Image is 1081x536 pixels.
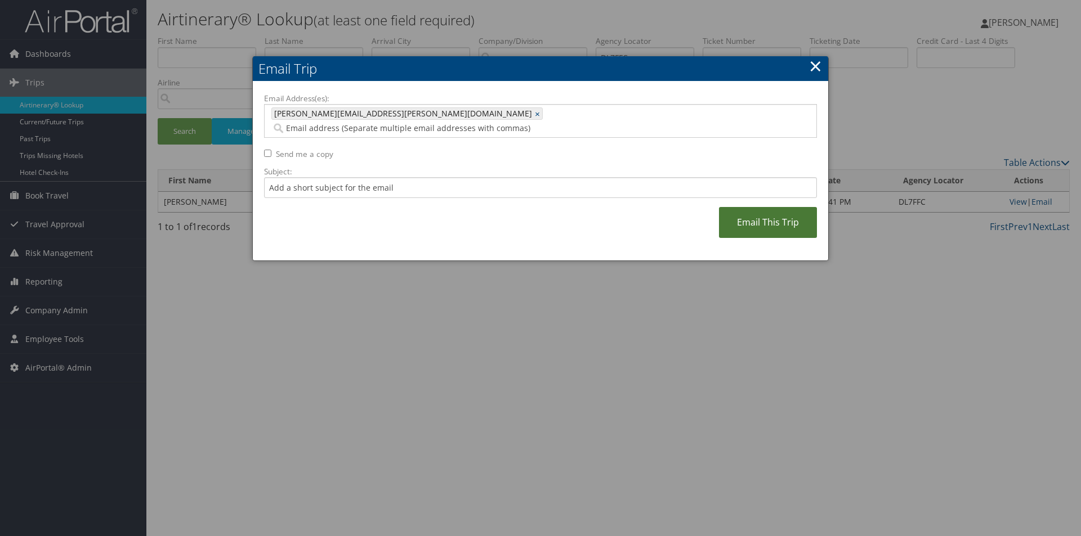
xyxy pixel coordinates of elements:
a: × [535,108,542,119]
input: Email address (Separate multiple email addresses with commas) [271,123,669,134]
label: Email Address(es): [264,93,817,104]
span: [PERSON_NAME][EMAIL_ADDRESS][PERSON_NAME][DOMAIN_NAME] [272,108,532,119]
a: × [809,55,822,77]
input: Add a short subject for the email [264,177,817,198]
a: Email This Trip [719,207,817,238]
label: Send me a copy [276,148,333,160]
h2: Email Trip [253,56,828,81]
label: Subject: [264,166,817,177]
